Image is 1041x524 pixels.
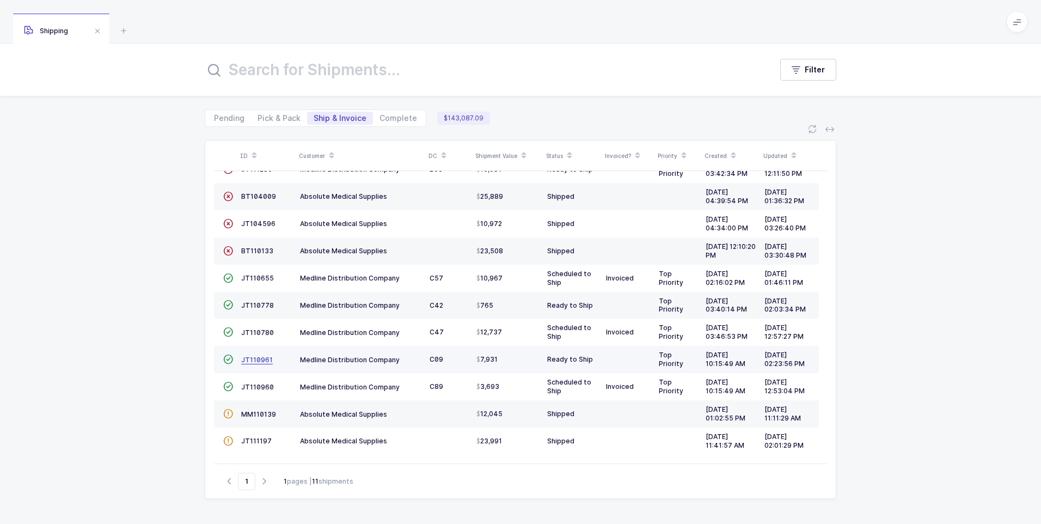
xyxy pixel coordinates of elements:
[780,59,836,81] button: Filter
[241,301,274,309] span: JT110778
[476,410,503,418] span: 12,045
[223,382,233,391] span: 
[547,247,574,255] span: Shipped
[430,328,444,336] span: C47
[223,165,233,173] span: 
[547,324,591,340] span: Scheduled to Ship
[476,247,503,255] span: 23,508
[300,328,400,337] span: Medline Distribution Company
[241,247,273,255] span: BT110133
[606,382,650,391] div: Invoiced
[300,220,387,228] span: Absolute Medical Supplies
[223,247,233,255] span: 
[547,437,574,445] span: Shipped
[659,297,683,314] span: Top Priority
[659,324,683,340] span: Top Priority
[24,27,68,35] span: Shipping
[706,297,747,314] span: [DATE] 03:40:14 PM
[223,328,233,336] span: 
[547,270,591,287] span: Scheduled to Ship
[547,378,591,395] span: Scheduled to Ship
[241,220,275,228] span: JT104596
[764,215,806,232] span: [DATE] 03:26:40 PM
[241,356,273,364] span: JT110961
[223,355,233,363] span: 
[546,147,598,165] div: Status
[379,114,417,122] span: Complete
[706,188,748,205] span: [DATE] 04:39:54 PM
[430,382,443,391] span: C89
[764,242,806,259] span: [DATE] 03:30:48 PM
[547,192,574,200] span: Shipped
[223,192,233,200] span: 
[764,324,804,340] span: [DATE] 12:57:27 PM
[764,188,804,205] span: [DATE] 01:36:32 PM
[706,378,745,395] span: [DATE] 10:15:49 AM
[547,301,593,309] span: Ready to Ship
[300,192,387,200] span: Absolute Medical Supplies
[241,437,272,445] span: JT111197
[284,477,353,486] div: pages | shipments
[430,301,443,309] span: C42
[658,147,698,165] div: Priority
[223,274,233,282] span: 
[705,147,757,165] div: Created
[476,382,499,391] span: 3,693
[205,57,758,83] input: Search for Shipments...
[706,432,744,449] span: [DATE] 11:41:57 AM
[428,147,469,165] div: DC
[659,351,683,368] span: Top Priority
[241,410,276,418] span: MM110139
[476,192,503,201] span: 25,889
[547,355,593,363] span: Ready to Ship
[706,215,748,232] span: [DATE] 04:34:00 PM
[706,351,745,368] span: [DATE] 10:15:49 AM
[763,147,816,165] div: Updated
[659,161,683,178] span: Top Priority
[299,147,422,165] div: Customer
[764,161,802,178] span: [DATE] 12:11:50 PM
[240,147,292,165] div: ID
[476,274,503,283] span: 10,967
[238,473,255,490] span: Go to
[314,114,366,122] span: Ship & Invoice
[476,437,502,446] span: 23,991
[476,301,493,310] span: 765
[764,405,801,422] span: [DATE] 11:11:29 AM
[706,242,756,259] span: [DATE] 12:10:20 PM
[223,437,233,445] span: 
[241,383,274,391] span: JT110960
[764,378,805,395] span: [DATE] 12:53:04 PM
[312,477,319,485] b: 11
[764,351,805,368] span: [DATE] 02:23:56 PM
[241,192,276,200] span: BT104009
[300,247,387,255] span: Absolute Medical Supplies
[764,432,804,449] span: [DATE] 02:01:29 PM
[437,112,490,125] span: $143,087.09
[223,410,233,418] span: 
[214,114,244,122] span: Pending
[223,301,233,309] span: 
[476,355,498,364] span: 7,931
[300,410,387,418] span: Absolute Medical Supplies
[300,437,387,445] span: Absolute Medical Supplies
[300,383,400,391] span: Medline Distribution Company
[659,378,683,395] span: Top Priority
[659,270,683,287] span: Top Priority
[706,161,748,178] span: [DATE] 03:42:34 PM
[300,301,400,309] span: Medline Distribution Company
[547,410,574,418] span: Shipped
[430,165,443,173] span: B06
[300,356,400,364] span: Medline Distribution Company
[241,274,274,282] span: JT110655
[476,328,502,337] span: 12,737
[547,220,574,228] span: Shipped
[241,328,274,337] span: JT110780
[606,328,650,337] div: Invoiced
[475,147,540,165] div: Shipment Value
[430,274,443,282] span: C57
[476,220,502,228] span: 10,972
[805,64,825,75] span: Filter
[430,355,443,363] span: C09
[284,477,287,485] b: 1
